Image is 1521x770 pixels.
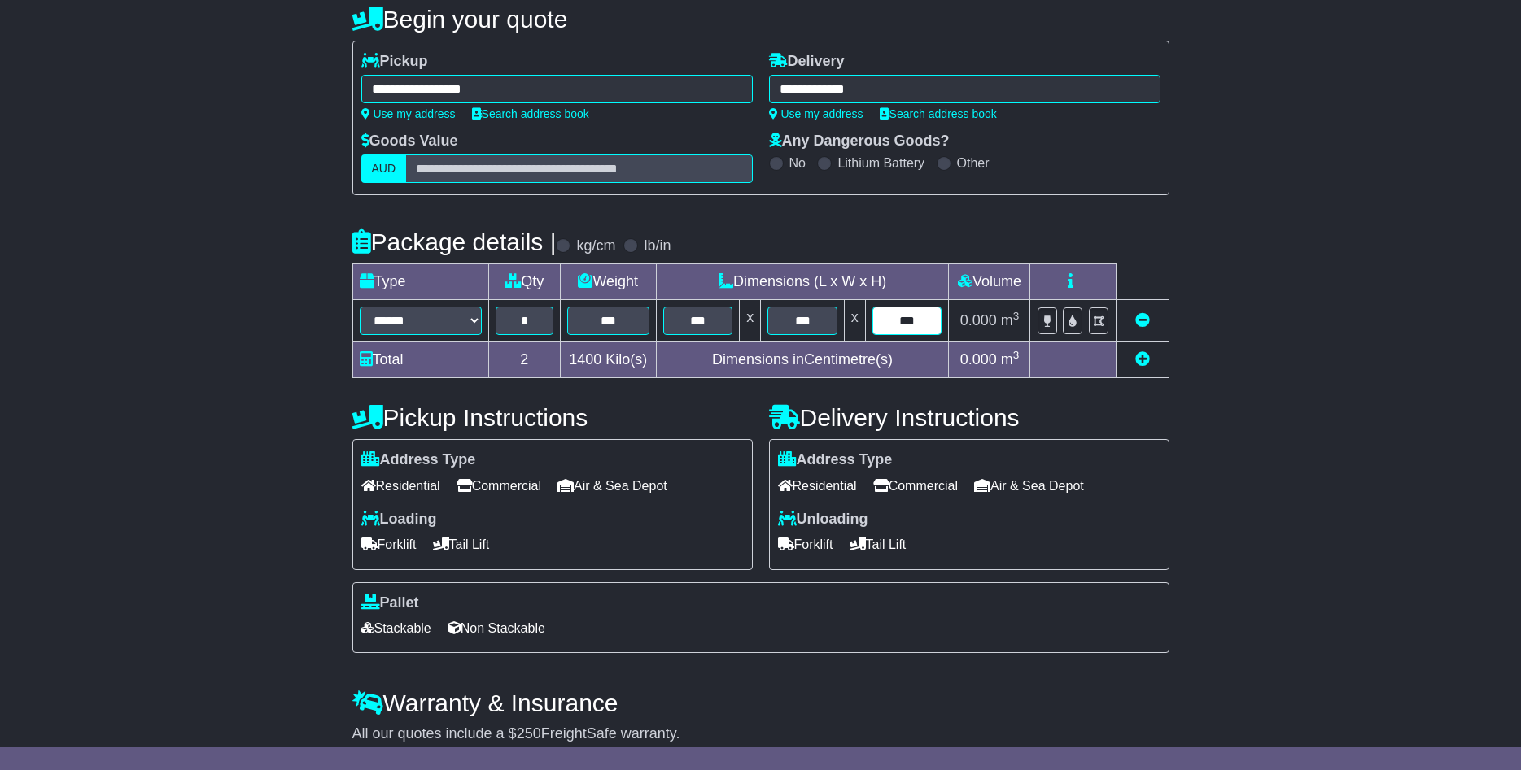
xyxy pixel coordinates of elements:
[778,511,868,529] label: Unloading
[352,342,488,378] td: Total
[361,154,407,183] label: AUD
[352,690,1169,716] h4: Warranty & Insurance
[352,264,488,300] td: Type
[789,155,806,171] label: No
[517,725,541,742] span: 250
[560,264,656,300] td: Weight
[769,404,1169,431] h4: Delivery Instructions
[778,451,893,469] label: Address Type
[778,532,833,557] span: Forklift
[1001,312,1020,328] span: m
[488,264,560,300] td: Qty
[352,228,557,255] h4: Package details |
[656,264,949,300] td: Dimensions (L x W x H)
[361,616,431,641] span: Stackable
[361,594,419,612] label: Pallet
[656,342,949,378] td: Dimensions in Centimetre(s)
[1135,312,1150,328] a: Remove this item
[560,342,656,378] td: Kilo(s)
[740,300,761,342] td: x
[1013,310,1020,322] sup: 3
[361,473,440,498] span: Residential
[352,404,753,431] h4: Pickup Instructions
[361,451,476,469] label: Address Type
[361,53,428,71] label: Pickup
[1135,351,1150,368] a: Add new item
[448,616,545,641] span: Non Stackable
[361,107,456,120] a: Use my address
[974,473,1084,498] span: Air & Sea Depot
[433,532,490,557] span: Tail Lift
[778,473,857,498] span: Residential
[457,473,541,498] span: Commercial
[352,725,1169,743] div: All our quotes include a $ FreightSafe warranty.
[850,532,907,557] span: Tail Lift
[644,237,671,255] label: lb/in
[1013,349,1020,361] sup: 3
[352,6,1169,33] h4: Begin your quote
[361,511,437,529] label: Loading
[837,155,924,171] label: Lithium Battery
[557,473,667,498] span: Air & Sea Depot
[769,107,863,120] a: Use my address
[960,312,997,328] span: 0.000
[960,351,997,368] span: 0.000
[569,351,601,368] span: 1400
[361,532,417,557] span: Forklift
[880,107,997,120] a: Search address book
[488,342,560,378] td: 2
[1001,351,1020,368] span: m
[873,473,958,498] span: Commercial
[472,107,589,120] a: Search address book
[769,53,845,71] label: Delivery
[957,155,990,171] label: Other
[769,133,950,150] label: Any Dangerous Goods?
[361,133,458,150] label: Goods Value
[576,237,615,255] label: kg/cm
[949,264,1030,300] td: Volume
[844,300,865,342] td: x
